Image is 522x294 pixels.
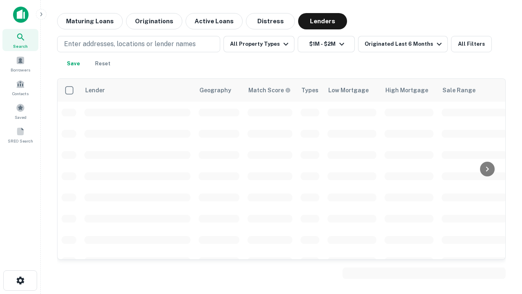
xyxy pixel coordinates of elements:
div: Geography [199,85,231,95]
button: $1M - $2M [298,36,355,52]
span: SREO Search [8,138,33,144]
th: High Mortgage [380,79,438,102]
a: Search [2,29,38,51]
button: Active Loans [186,13,243,29]
div: Originated Last 6 Months [365,39,444,49]
a: Contacts [2,76,38,98]
button: Originated Last 6 Months [358,36,448,52]
button: Lenders [298,13,347,29]
img: capitalize-icon.png [13,7,29,23]
h6: Match Score [248,86,289,95]
button: Save your search to get updates of matches that match your search criteria. [60,56,86,72]
button: Originations [126,13,182,29]
th: Geography [195,79,243,102]
th: Types [296,79,323,102]
th: Sale Range [438,79,511,102]
th: Lender [80,79,195,102]
button: All Property Types [223,36,294,52]
th: Low Mortgage [323,79,380,102]
div: Sale Range [442,85,476,95]
button: Enter addresses, locations or lender names [57,36,220,52]
a: Saved [2,100,38,122]
button: All Filters [451,36,492,52]
button: Distress [246,13,295,29]
span: Borrowers [11,67,30,73]
span: Saved [15,114,27,120]
a: SREO Search [2,124,38,146]
span: Search [13,43,28,49]
button: Maturing Loans [57,13,123,29]
div: Low Mortgage [328,85,369,95]
a: Borrowers [2,53,38,75]
p: Enter addresses, locations or lender names [64,39,196,49]
div: Types [301,85,319,95]
div: High Mortgage [385,85,428,95]
button: Reset [90,56,116,72]
div: Lender [85,85,105,95]
span: Contacts [12,90,29,97]
div: Capitalize uses an advanced AI algorithm to match your search with the best lender. The match sco... [248,86,291,95]
th: Capitalize uses an advanced AI algorithm to match your search with the best lender. The match sco... [243,79,296,102]
iframe: Chat Widget [481,229,522,268]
